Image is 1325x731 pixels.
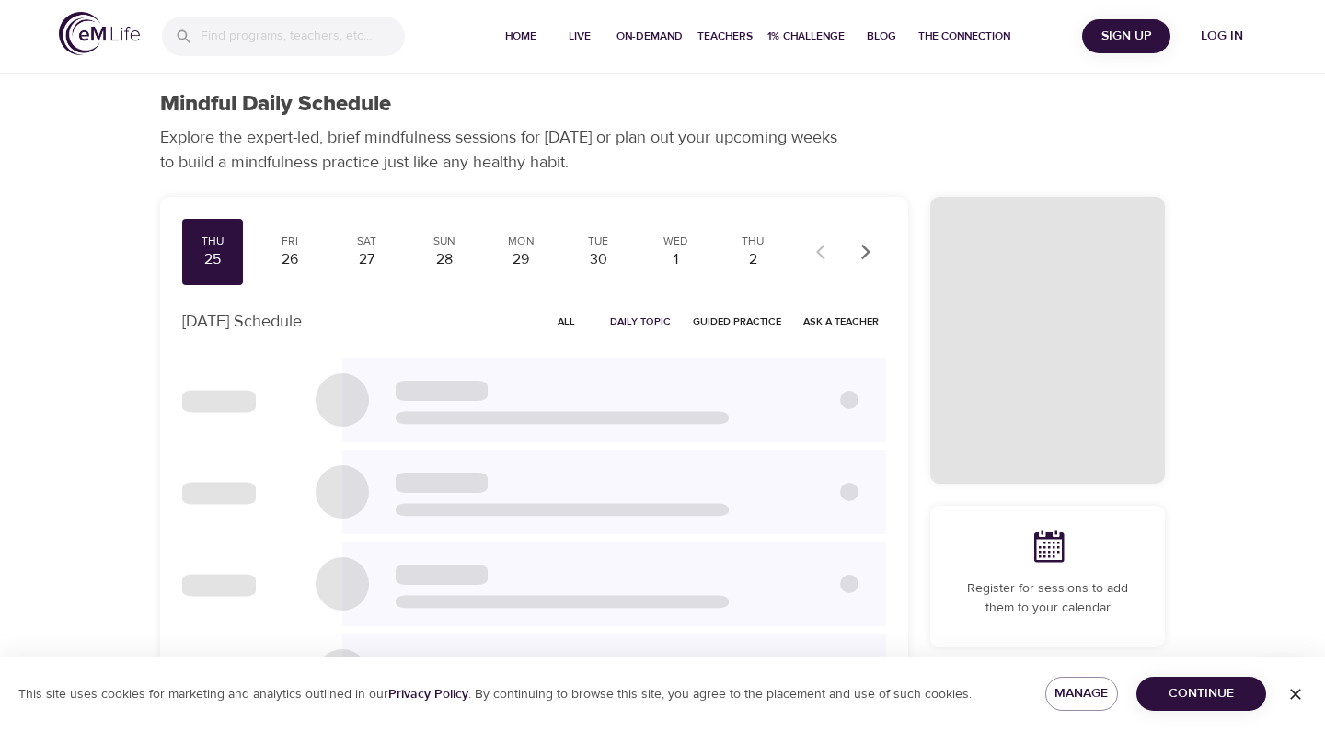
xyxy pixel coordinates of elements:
span: Manage [1060,682,1103,705]
span: On-Demand [616,27,683,46]
img: logo [59,12,140,55]
span: Blog [859,27,904,46]
div: Mon [499,234,545,249]
button: Daily Topic [603,307,678,336]
div: 28 [421,249,467,270]
button: Ask a Teacher [796,307,886,336]
p: Register for sessions to add them to your calendar [952,579,1143,618]
span: All [544,313,588,330]
div: 25 [190,249,236,270]
button: Guided Practice [686,307,789,336]
button: All [536,307,595,336]
div: 30 [575,249,621,270]
span: Ask a Teacher [803,313,879,330]
input: Find programs, teachers, etc... [201,17,405,56]
p: Explore the expert-led, brief mindfulness sessions for [DATE] or plan out your upcoming weeks to ... [160,125,850,175]
button: Continue [1136,677,1266,711]
button: Manage [1045,677,1118,711]
span: Sign Up [1089,25,1163,48]
span: Live [558,27,602,46]
a: Privacy Policy [388,686,468,702]
div: Tue [575,234,621,249]
div: 27 [344,249,390,270]
span: Home [499,27,543,46]
div: Wed [652,234,698,249]
div: Sat [344,234,390,249]
div: Thu [190,234,236,249]
span: Log in [1185,25,1259,48]
div: 2 [730,249,776,270]
span: Guided Practice [693,313,781,330]
div: 26 [267,249,313,270]
span: 1% Challenge [767,27,845,46]
span: Daily Topic [610,313,671,330]
span: The Connection [918,27,1010,46]
span: Teachers [697,27,753,46]
span: Continue [1151,682,1251,705]
div: Fri [267,234,313,249]
p: [DATE] Schedule [182,309,302,334]
h1: Mindful Daily Schedule [160,91,391,118]
div: 1 [652,249,698,270]
button: Log in [1178,19,1266,53]
div: Sun [421,234,467,249]
div: 29 [499,249,545,270]
button: Sign Up [1082,19,1170,53]
div: Thu [730,234,776,249]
